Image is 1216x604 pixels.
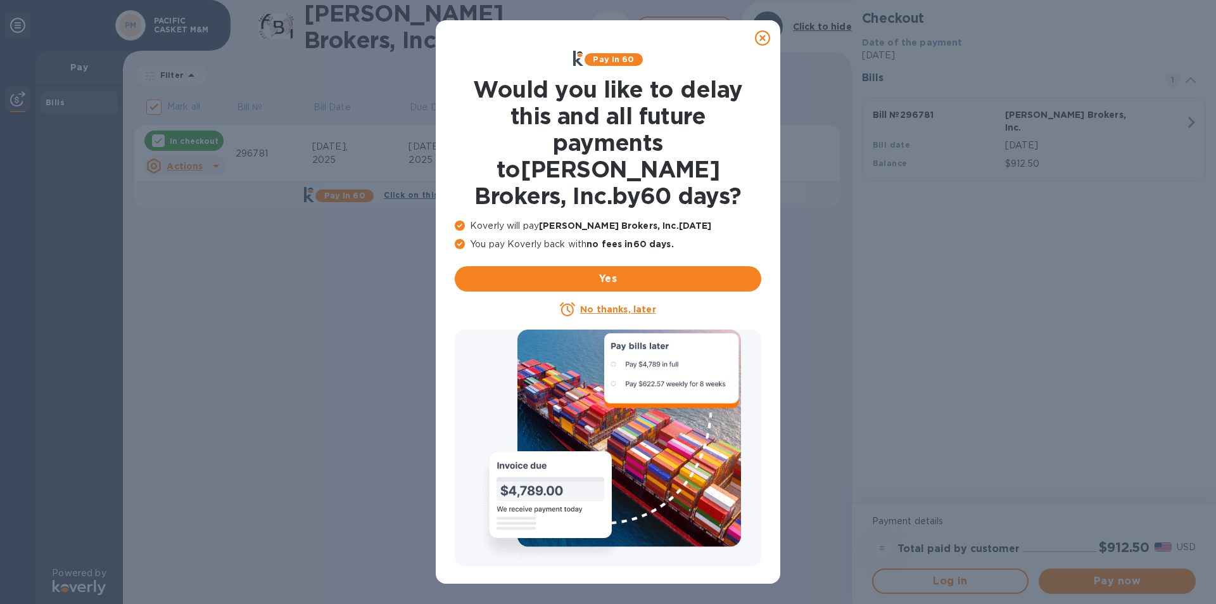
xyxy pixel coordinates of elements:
span: Yes [465,271,751,286]
b: no fees in 60 days . [586,239,673,249]
p: Koverly will pay [455,219,761,233]
b: Pay in 60 [593,55,634,64]
button: Yes [455,266,761,292]
b: [PERSON_NAME] Brokers, Inc. [DATE] [539,221,711,231]
u: No thanks, later [580,304,655,314]
h1: Would you like to delay this and all future payments to [PERSON_NAME] Brokers, Inc. by 60 days ? [455,76,761,209]
p: You pay Koverly back with [455,238,761,251]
